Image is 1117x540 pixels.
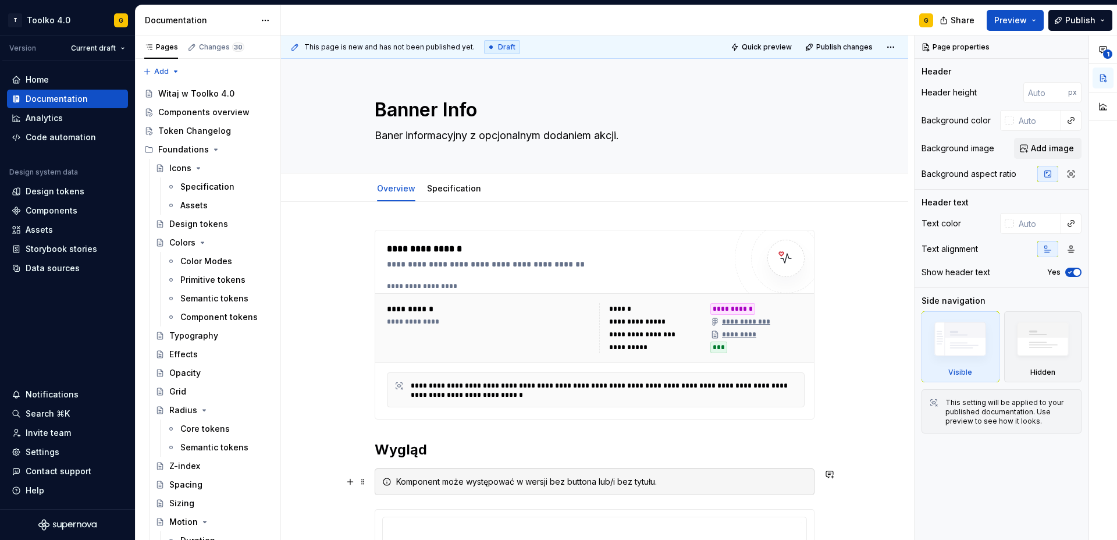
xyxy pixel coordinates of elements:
[71,44,116,53] span: Current draft
[162,196,276,215] a: Assets
[26,389,79,400] div: Notifications
[816,42,873,52] span: Publish changes
[372,176,420,200] div: Overview
[26,74,49,86] div: Home
[922,115,991,126] div: Background color
[38,519,97,531] svg: Supernova Logo
[145,15,255,26] div: Documentation
[1048,10,1112,31] button: Publish
[742,42,792,52] span: Quick preview
[169,349,198,360] div: Effects
[1004,311,1082,382] div: Hidden
[162,438,276,457] a: Semantic tokens
[158,106,250,118] div: Components overview
[7,385,128,404] button: Notifications
[180,423,230,435] div: Core tokens
[151,215,276,233] a: Design tokens
[140,103,276,122] a: Components overview
[180,200,208,211] div: Assets
[727,39,797,55] button: Quick preview
[26,93,88,105] div: Documentation
[162,308,276,326] a: Component tokens
[151,364,276,382] a: Opacity
[377,183,415,193] a: Overview
[180,255,232,267] div: Color Modes
[162,289,276,308] a: Semantic tokens
[199,42,244,52] div: Changes
[1103,49,1112,59] span: 1
[169,460,200,472] div: Z-index
[8,13,22,27] div: T
[140,140,276,159] div: Foundations
[169,404,197,416] div: Radius
[27,15,70,26] div: Toolko 4.0
[140,63,183,80] button: Add
[9,168,78,177] div: Design system data
[162,271,276,289] a: Primitive tokens
[7,424,128,442] a: Invite team
[151,513,276,531] a: Motion
[180,442,248,453] div: Semantic tokens
[26,262,80,274] div: Data sources
[26,427,71,439] div: Invite team
[151,382,276,401] a: Grid
[7,90,128,108] a: Documentation
[169,330,218,342] div: Typography
[26,485,44,496] div: Help
[922,197,969,208] div: Header text
[180,311,258,323] div: Component tokens
[140,122,276,140] a: Token Changelog
[169,218,228,230] div: Design tokens
[144,42,178,52] div: Pages
[154,67,169,76] span: Add
[169,367,201,379] div: Opacity
[994,15,1027,26] span: Preview
[26,186,84,197] div: Design tokens
[7,481,128,500] button: Help
[2,8,133,33] button: TToolko 4.0G
[1031,143,1074,154] span: Add image
[169,237,195,248] div: Colors
[9,44,36,53] div: Version
[119,16,123,25] div: G
[7,240,128,258] a: Storybook stories
[26,224,53,236] div: Assets
[498,42,515,52] span: Draft
[169,516,198,528] div: Motion
[26,243,97,255] div: Storybook stories
[151,233,276,252] a: Colors
[162,177,276,196] a: Specification
[180,181,234,193] div: Specification
[1014,138,1082,159] button: Add image
[951,15,974,26] span: Share
[169,479,202,491] div: Spacing
[922,87,977,98] div: Header height
[180,293,248,304] div: Semantic tokens
[7,182,128,201] a: Design tokens
[158,125,231,137] div: Token Changelog
[7,70,128,89] a: Home
[158,144,209,155] div: Foundations
[1068,88,1077,97] p: px
[948,368,972,377] div: Visible
[934,10,982,31] button: Share
[26,205,77,216] div: Components
[26,112,63,124] div: Analytics
[372,96,812,124] textarea: Banner Info
[158,88,234,100] div: Witaj w Toolko 4.0
[1030,368,1055,377] div: Hidden
[26,446,59,458] div: Settings
[169,162,191,174] div: Icons
[1014,110,1061,131] input: Auto
[26,132,96,143] div: Code automation
[162,252,276,271] a: Color Modes
[922,218,961,229] div: Text color
[66,40,130,56] button: Current draft
[422,176,486,200] div: Specification
[162,420,276,438] a: Core tokens
[7,201,128,220] a: Components
[7,443,128,461] a: Settings
[26,408,70,420] div: Search ⌘K
[802,39,878,55] button: Publish changes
